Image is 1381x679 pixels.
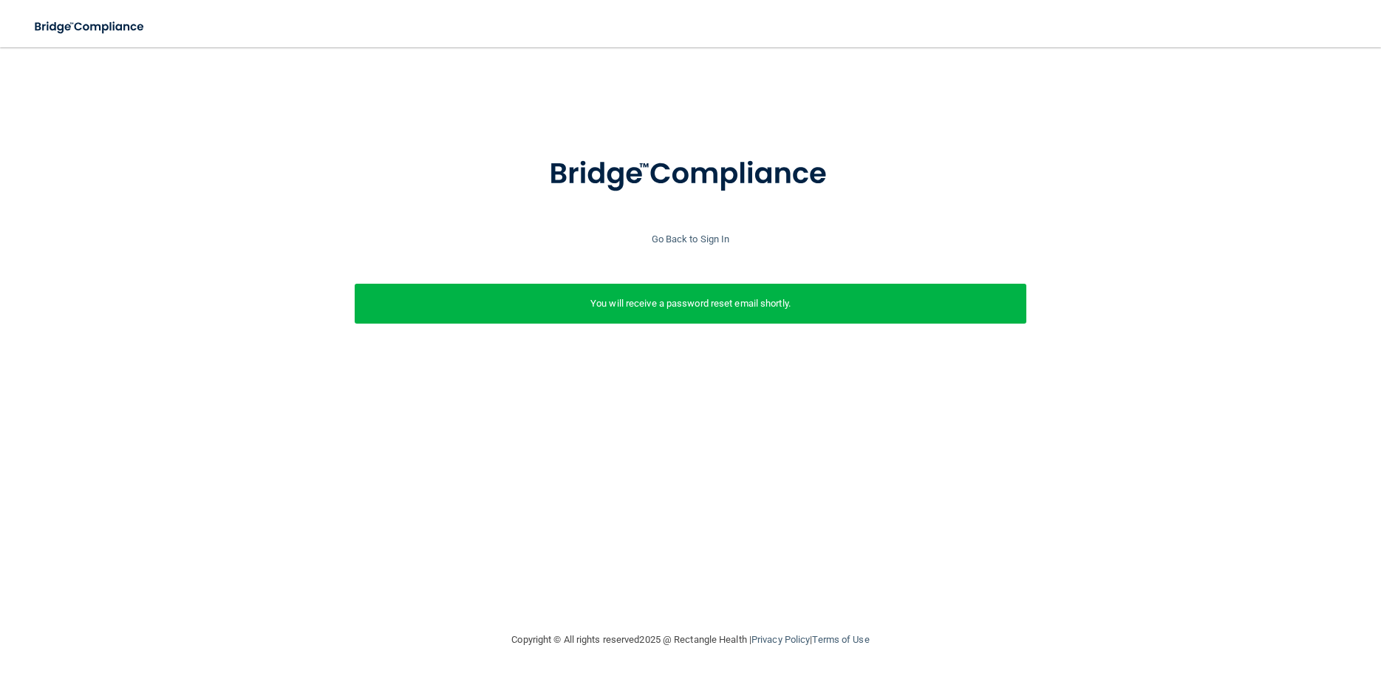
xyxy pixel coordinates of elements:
p: You will receive a password reset email shortly. [366,295,1016,313]
iframe: Drift Widget Chat Controller [1125,574,1363,633]
a: Terms of Use [812,634,869,645]
div: Copyright © All rights reserved 2025 @ Rectangle Health | | [421,616,961,663]
a: Privacy Policy [751,634,810,645]
a: Go Back to Sign In [652,233,730,245]
img: bridge_compliance_login_screen.278c3ca4.svg [22,12,158,42]
img: bridge_compliance_login_screen.278c3ca4.svg [519,136,863,213]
